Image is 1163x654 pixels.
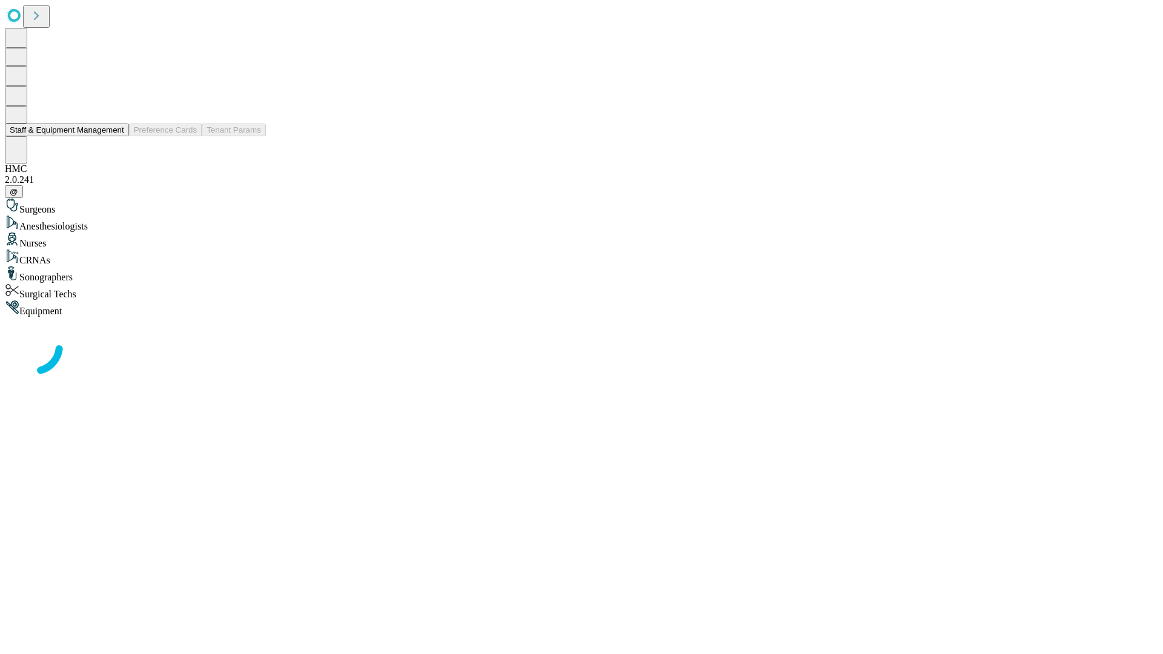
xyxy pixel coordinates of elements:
[5,215,1158,232] div: Anesthesiologists
[10,187,18,196] span: @
[129,124,202,136] button: Preference Cards
[5,198,1158,215] div: Surgeons
[5,266,1158,283] div: Sonographers
[5,232,1158,249] div: Nurses
[202,124,266,136] button: Tenant Params
[5,283,1158,300] div: Surgical Techs
[5,249,1158,266] div: CRNAs
[5,185,23,198] button: @
[5,163,1158,174] div: HMC
[5,300,1158,317] div: Equipment
[5,174,1158,185] div: 2.0.241
[5,124,129,136] button: Staff & Equipment Management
